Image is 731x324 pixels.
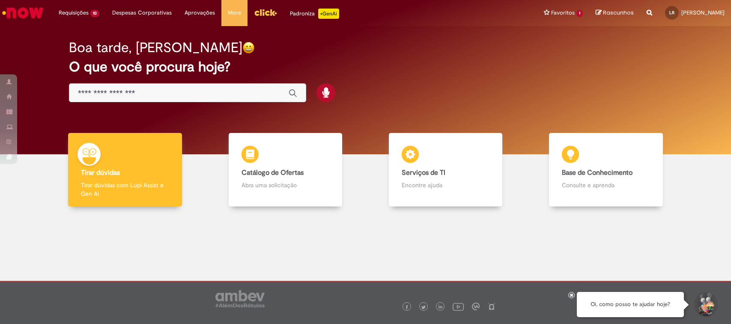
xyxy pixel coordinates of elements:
[577,292,684,317] div: Oi, como posso te ajudar hoje?
[205,133,365,207] a: Catálogo de Ofertas Abra uma solicitação
[59,9,89,17] span: Requisições
[596,9,634,17] a: Rascunhos
[228,9,241,17] span: More
[242,168,304,177] b: Catálogo de Ofertas
[90,10,99,17] span: 10
[576,10,583,17] span: 1
[562,168,633,177] b: Base de Conhecimento
[472,303,480,310] img: logo_footer_workplace.png
[185,9,215,17] span: Aprovações
[45,133,205,207] a: Tirar dúvidas Tirar dúvidas com Lupi Assist e Gen Ai
[69,59,662,74] h2: O que você procura hoje?
[81,168,120,177] b: Tirar dúvidas
[242,181,329,189] p: Abra uma solicitação
[318,9,339,19] p: +GenAi
[453,301,464,312] img: logo_footer_youtube.png
[242,41,255,54] img: happy-face.png
[1,4,45,21] img: ServiceNow
[603,9,634,17] span: Rascunhos
[439,305,443,310] img: logo_footer_linkedin.png
[402,168,445,177] b: Serviços de TI
[551,9,575,17] span: Favoritos
[562,181,650,189] p: Consulte e aprenda
[526,133,686,207] a: Base de Conhecimento Consulte e aprenda
[681,9,725,16] span: [PERSON_NAME]
[215,290,265,307] img: logo_footer_ambev_rotulo_gray.png
[366,133,526,207] a: Serviços de TI Encontre ajuda
[254,6,277,19] img: click_logo_yellow_360x200.png
[488,303,495,310] img: logo_footer_naosei.png
[81,181,169,198] p: Tirar dúvidas com Lupi Assist e Gen Ai
[669,10,674,15] span: LR
[421,305,426,309] img: logo_footer_twitter.png
[112,9,172,17] span: Despesas Corporativas
[69,40,242,55] h2: Boa tarde, [PERSON_NAME]
[402,181,489,189] p: Encontre ajuda
[692,292,718,318] button: Iniciar Conversa de Suporte
[405,305,409,309] img: logo_footer_facebook.png
[290,9,339,19] div: Padroniza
